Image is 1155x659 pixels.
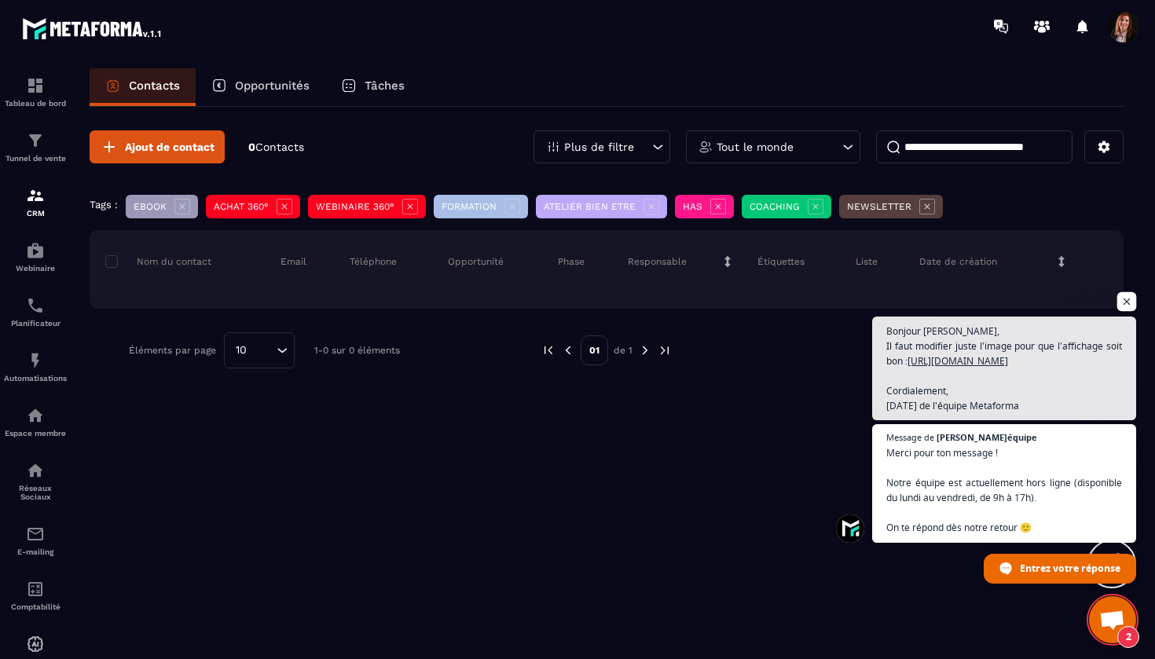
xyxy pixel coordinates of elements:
[314,345,400,356] p: 1-0 sur 0 éléments
[350,255,397,268] p: Téléphone
[105,255,211,268] p: Nom du contact
[316,201,394,212] p: WEBINAIRE 360°
[581,335,608,365] p: 01
[544,201,636,212] p: ATELIER BIEN ETRE
[847,201,911,212] p: NEWSLETTER
[325,68,420,106] a: Tâches
[90,199,118,211] p: Tags :
[4,429,67,438] p: Espace membre
[4,547,67,556] p: E-mailing
[4,513,67,568] a: emailemailE-mailing
[4,394,67,449] a: automationsautomationsEspace membre
[224,332,295,368] div: Search for option
[628,255,687,268] p: Responsable
[26,525,45,544] img: email
[4,484,67,501] p: Réseaux Sociaux
[4,449,67,513] a: social-networksocial-networkRéseaux Sociaux
[886,324,1122,413] span: Bonjour [PERSON_NAME], Il faut modifier juste l'image pour que l'affichage soit bon : Cordialemen...
[248,140,304,155] p: 0
[4,229,67,284] a: automationsautomationsWebinaire
[1117,626,1139,648] span: 2
[129,345,216,356] p: Éléments par page
[26,186,45,205] img: formation
[541,343,555,357] img: prev
[125,139,214,155] span: Ajout de contact
[196,68,325,106] a: Opportunités
[4,209,67,218] p: CRM
[26,131,45,150] img: formation
[4,339,67,394] a: automationsautomationsAutomatisations
[22,14,163,42] img: logo
[129,79,180,93] p: Contacts
[4,174,67,229] a: formationformationCRM
[558,255,585,268] p: Phase
[638,343,652,357] img: next
[856,255,878,268] p: Liste
[886,445,1122,535] span: Merci pour ton message ! Notre équipe est actuellement hors ligne (disponible du lundi au vendred...
[4,64,67,119] a: formationformationTableau de bord
[26,461,45,480] img: social-network
[26,580,45,599] img: accountant
[448,255,504,268] p: Opportunité
[564,141,634,152] p: Plus de filtre
[1089,596,1136,643] a: Ouvrir le chat
[4,264,67,273] p: Webinaire
[26,351,45,370] img: automations
[4,374,67,383] p: Automatisations
[658,343,672,357] img: next
[214,201,269,212] p: ACHAT 360°
[90,68,196,106] a: Contacts
[442,201,497,212] p: FORMATION
[26,635,45,654] img: automations
[280,255,306,268] p: Email
[26,241,45,260] img: automations
[4,119,67,174] a: formationformationTunnel de vente
[4,319,67,328] p: Planificateur
[4,154,67,163] p: Tunnel de vente
[26,296,45,315] img: scheduler
[90,130,225,163] button: Ajout de contact
[4,568,67,623] a: accountantaccountantComptabilité
[683,201,702,212] p: HAS
[1020,555,1120,582] span: Entrez votre réponse
[255,141,304,153] span: Contacts
[235,79,310,93] p: Opportunités
[717,141,794,152] p: Tout le monde
[4,99,67,108] p: Tableau de bord
[134,201,167,212] p: EBOOK
[750,201,800,212] p: COACHING
[937,433,1037,441] span: [PERSON_NAME]équipe
[614,344,632,357] p: de 1
[757,255,805,268] p: Étiquettes
[4,602,67,611] p: Comptabilité
[252,342,273,359] input: Search for option
[886,433,934,441] span: Message de
[365,79,405,93] p: Tâches
[561,343,575,357] img: prev
[26,406,45,425] img: automations
[4,284,67,339] a: schedulerschedulerPlanificateur
[230,342,252,359] span: 10
[919,255,997,268] p: Date de création
[26,76,45,95] img: formation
